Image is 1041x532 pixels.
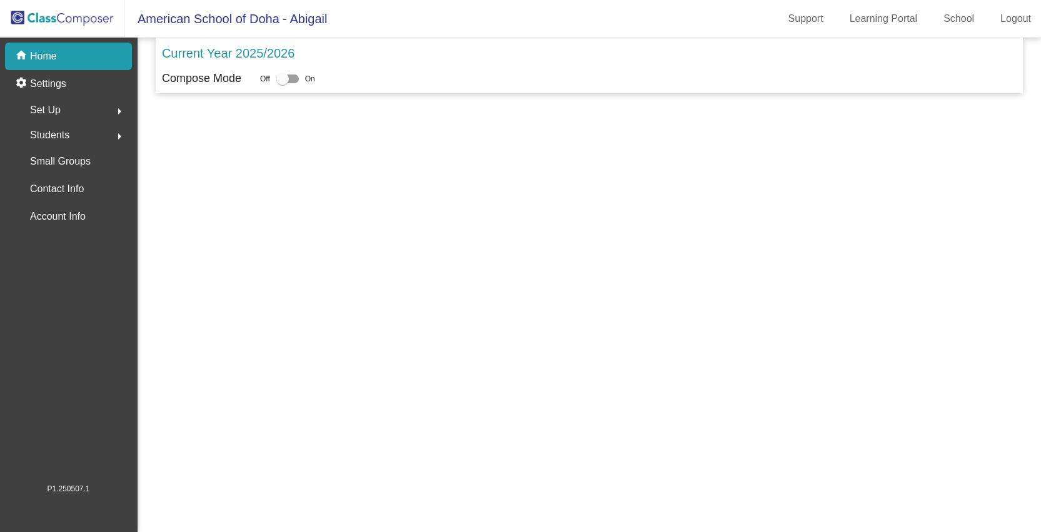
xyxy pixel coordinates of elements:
a: Logout [990,9,1041,29]
mat-icon: home [15,49,30,64]
span: Students [30,126,69,144]
p: Settings [30,76,66,91]
span: Set Up [30,101,61,119]
mat-icon: arrow_right [112,104,127,119]
span: American School of Doha - Abigail [125,9,328,29]
p: Home [30,49,57,64]
span: Off [260,73,270,84]
p: Contact Info [30,180,84,198]
a: Learning Portal [840,9,928,29]
p: Compose Mode [162,70,241,87]
span: On [305,73,315,84]
a: School [933,9,984,29]
p: Current Year 2025/2026 [162,44,294,63]
mat-icon: settings [15,76,30,91]
mat-icon: arrow_right [112,129,127,144]
p: Account Info [30,208,86,225]
a: Support [778,9,833,29]
p: Small Groups [30,153,91,170]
